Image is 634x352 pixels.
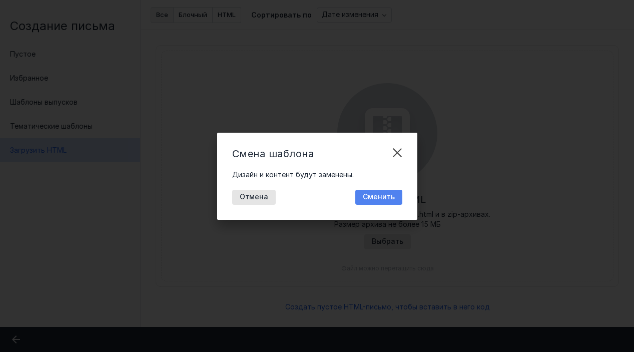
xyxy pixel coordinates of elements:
[232,190,276,205] button: Отмена
[240,193,268,201] span: Отмена
[355,190,402,205] button: Сменить
[232,148,314,160] span: Смена шаблона
[363,193,395,201] span: Сменить
[232,170,354,179] span: Дизайн и контент будут заменены.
